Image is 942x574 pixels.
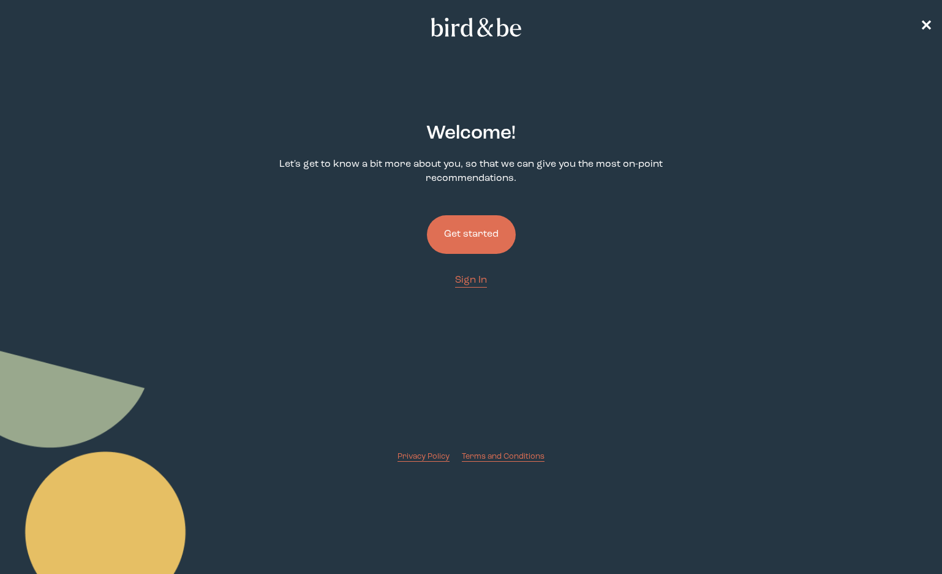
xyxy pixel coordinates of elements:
a: Privacy Policy [398,451,450,462]
p: Let's get to know a bit more about you, so that we can give you the most on-point recommendations. [246,158,697,186]
h2: Welcome ! [426,120,516,148]
span: Privacy Policy [398,453,450,461]
span: Sign In [455,275,487,285]
button: Get started [427,215,516,254]
iframe: Gorgias live chat messenger [881,516,930,562]
a: ✕ [920,17,932,38]
a: Get started [427,196,516,274]
span: ✕ [920,20,932,34]
a: Sign In [455,274,487,288]
a: Terms and Conditions [462,451,544,462]
span: Terms and Conditions [462,453,544,461]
